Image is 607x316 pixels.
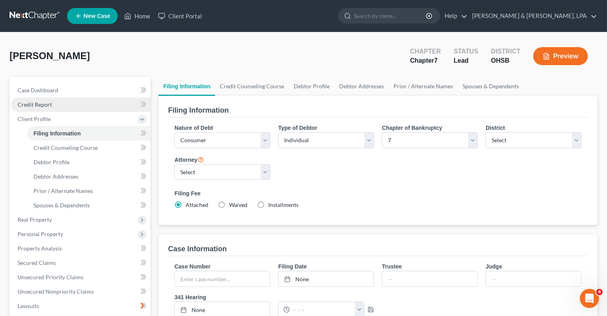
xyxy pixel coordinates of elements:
input: Search by name... [354,8,427,23]
label: Judge [486,262,502,271]
span: Case Dashboard [18,87,58,93]
a: Help [441,9,467,23]
a: Secured Claims [11,256,150,270]
div: District [491,47,520,56]
span: Unsecured Nonpriority Claims [18,288,94,295]
a: Debtor Profile [27,155,150,169]
a: [PERSON_NAME] & [PERSON_NAME], LPA [468,9,597,23]
iframe: Intercom live chat [580,289,599,308]
span: Waived [229,201,247,208]
a: Lawsuits [11,299,150,313]
a: Credit Counseling Course [27,141,150,155]
a: Spouses & Dependents [27,198,150,213]
span: Lawsuits [18,302,39,309]
label: Filing Date [278,262,307,271]
div: Lead [454,56,478,66]
span: Debtor Profile [34,159,69,165]
span: Prior / Alternate Names [34,187,93,194]
span: Filing Information [34,130,81,137]
label: District [486,124,505,132]
a: Case Dashboard [11,83,150,97]
span: New Case [83,13,110,19]
span: Debtor Addresses [34,173,78,180]
a: Prior / Alternate Names [389,77,458,96]
a: Filing Information [158,77,215,96]
span: Unsecured Priority Claims [18,274,83,280]
span: 4 [596,289,603,295]
span: Property Analysis [18,245,62,252]
label: Chapter of Bankruptcy [382,124,442,132]
a: Property Analysis [11,241,150,256]
a: Home [120,9,154,23]
span: Secured Claims [18,259,56,266]
a: Filing Information [27,126,150,141]
label: Trustee [382,262,402,271]
input: -- [382,271,477,286]
input: Enter case number... [175,271,270,286]
span: Personal Property [18,231,63,237]
a: Client Portal [154,9,206,23]
div: Filing Information [168,105,229,115]
label: Case Number [174,262,210,271]
div: OHSB [491,56,520,66]
span: Installments [268,201,299,208]
label: Nature of Debt [174,124,213,132]
a: None [279,271,374,286]
span: Credit Counseling Course [34,144,98,151]
span: Real Property [18,216,52,223]
span: Client Profile [18,115,51,122]
input: -- [486,271,581,286]
div: Chapter [410,47,441,56]
a: Debtor Addresses [334,77,389,96]
a: Unsecured Priority Claims [11,270,150,284]
span: Credit Report [18,101,52,108]
a: Unsecured Nonpriority Claims [11,284,150,299]
label: Filing Fee [174,189,581,198]
label: 341 Hearing [170,293,378,302]
div: Status [454,47,478,56]
span: [PERSON_NAME] [10,50,90,61]
span: Spouses & Dependents [34,202,90,209]
a: Prior / Alternate Names [27,184,150,198]
a: Credit Report [11,97,150,112]
label: Type of Debtor [278,124,317,132]
span: Attached [186,201,208,208]
a: Credit Counseling Course [215,77,289,96]
a: Spouses & Dependents [458,77,524,96]
div: Case Information [168,244,227,254]
a: Debtor Profile [289,77,334,96]
label: Attorney [174,155,204,164]
button: Preview [533,47,588,65]
a: Debtor Addresses [27,169,150,184]
span: 7 [434,57,438,64]
div: Chapter [410,56,441,66]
